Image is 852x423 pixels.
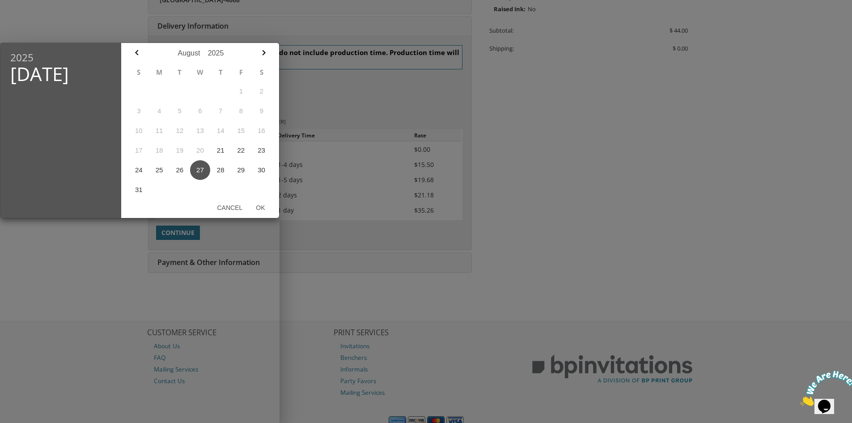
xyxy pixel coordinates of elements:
[251,160,272,180] button: 30
[4,4,59,39] img: Chat attention grabber
[249,200,271,216] button: Ok
[231,160,251,180] button: 29
[260,68,263,77] abbr: Saturday
[797,367,852,410] iframe: chat widget
[210,141,231,160] button: 21
[210,160,231,180] button: 28
[156,68,162,77] abbr: Monday
[149,160,170,180] button: 25
[178,68,182,77] abbr: Tuesday
[190,160,211,180] button: 27
[231,141,251,160] button: 22
[239,68,243,77] abbr: Friday
[129,180,149,200] button: 31
[129,160,149,180] button: 24
[219,68,223,77] abbr: Thursday
[210,200,249,216] button: Cancel
[197,68,203,77] abbr: Wednesday
[251,141,272,160] button: 23
[170,160,190,180] button: 26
